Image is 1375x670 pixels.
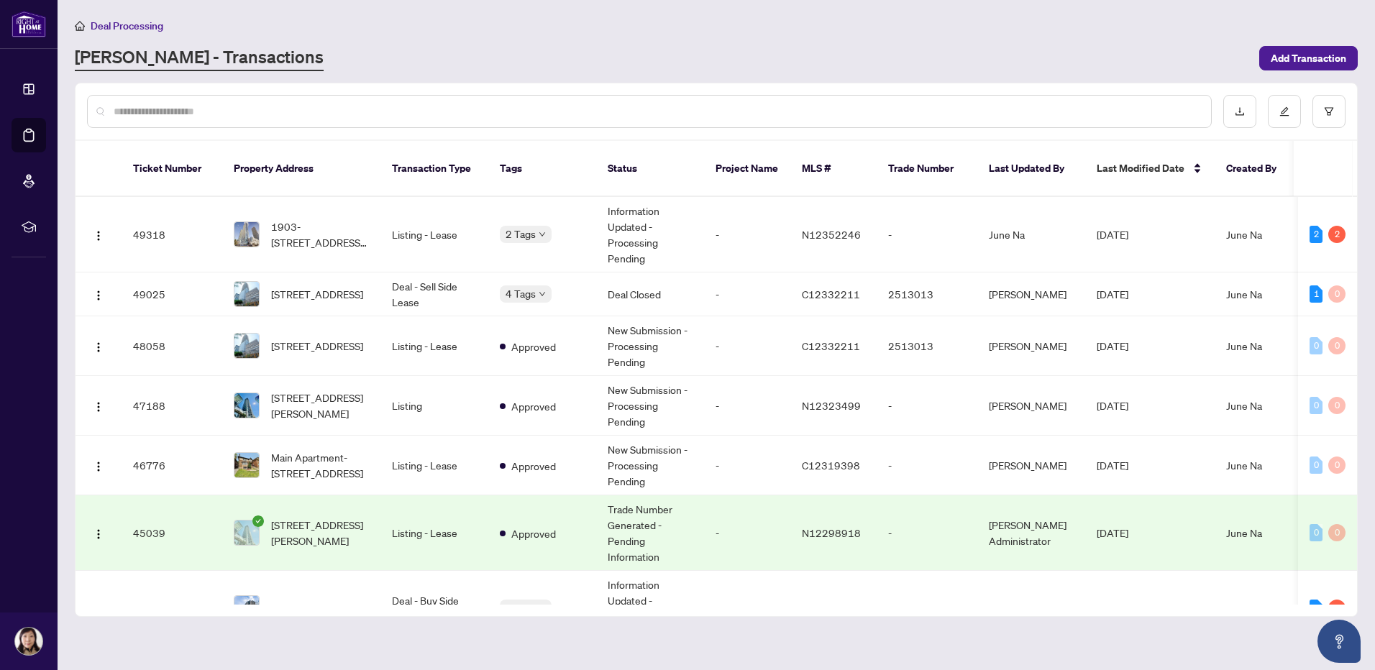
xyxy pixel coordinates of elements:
img: logo [12,11,46,37]
td: 49025 [122,272,222,316]
button: Logo [87,334,110,357]
span: Deal Processing [91,19,163,32]
span: W12179810 [802,602,863,615]
td: 42466 [122,571,222,646]
img: Logo [93,341,104,353]
th: MLS # [790,141,877,197]
td: 46776 [122,436,222,495]
div: 0 [1310,456,1323,474]
img: Profile Icon [15,628,42,655]
td: June Na [977,197,1085,272]
td: June Na [977,571,1085,646]
td: Listing - Lease [380,197,488,272]
div: 1 [1310,285,1323,303]
span: [STREET_ADDRESS] [271,338,363,354]
div: 0 [1310,524,1323,541]
td: 49318 [122,197,222,272]
span: [DATE] [1097,602,1128,615]
div: 0 [1328,524,1346,541]
span: C12319398 [802,459,860,472]
td: 48058 [122,316,222,376]
th: Property Address [222,141,380,197]
button: Logo [87,454,110,477]
span: Approved [511,526,556,541]
button: Logo [87,223,110,246]
span: C12332211 [802,288,860,300]
span: 4 Tags [506,285,536,302]
th: Last Updated By [977,141,1085,197]
td: - [877,376,977,436]
span: [DATE] [1097,526,1128,539]
span: 2 Tags [506,600,536,616]
td: Listing - Lease [380,495,488,571]
td: - [877,436,977,495]
img: thumbnail-img [234,282,259,306]
th: Created By [1215,141,1301,197]
td: - [704,272,790,316]
img: Logo [93,230,104,242]
td: - [704,436,790,495]
span: down [539,231,546,238]
button: Logo [87,394,110,417]
td: [PERSON_NAME] [977,376,1085,436]
span: [DATE] [1097,288,1128,300]
th: Transaction Type [380,141,488,197]
span: Approved [511,398,556,414]
td: Trade Number Generated - Pending Information [596,495,704,571]
th: Tags [488,141,596,197]
span: Approved [511,339,556,354]
img: Logo [93,528,104,540]
td: 2513013 [877,272,977,316]
div: 0 [1328,397,1346,414]
td: [PERSON_NAME] [977,436,1085,495]
td: - [704,197,790,272]
td: [PERSON_NAME] Administrator [977,495,1085,571]
td: New Submission - Processing Pending [596,376,704,436]
span: C12332211 [802,339,860,352]
div: 3 [1310,600,1323,617]
td: Listing [380,376,488,436]
span: June Na [1226,526,1262,539]
span: June Na [1226,288,1262,300]
td: Deal - Buy Side Sale [380,571,488,646]
td: 47188 [122,376,222,436]
td: - [877,495,977,571]
button: Open asap [1317,620,1361,663]
span: [STREET_ADDRESS] [271,286,363,302]
span: down [539,290,546,298]
span: Approved [511,458,556,474]
button: Logo [87,521,110,544]
img: thumbnail-img [234,222,259,247]
td: Information Updated - Processing Pending [596,197,704,272]
img: Logo [93,461,104,472]
span: June Na [1226,339,1262,352]
button: filter [1312,95,1346,128]
img: Logo [93,604,104,615]
td: 2513358 [877,571,977,646]
span: 1903-[STREET_ADDRESS][PERSON_NAME] [271,219,369,250]
span: [DATE] [1097,399,1128,412]
th: Project Name [704,141,790,197]
span: N12298918 [802,526,861,539]
td: - [704,495,790,571]
a: [PERSON_NAME] - Transactions [75,45,324,71]
span: edit [1279,106,1289,116]
th: Last Modified Date [1085,141,1215,197]
span: June Na [1226,602,1262,615]
span: N12352246 [802,228,861,241]
span: [STREET_ADDRESS][PERSON_NAME] [271,517,369,549]
div: 0 [1328,456,1346,474]
span: Main Apartment-[STREET_ADDRESS] [271,449,369,481]
img: Logo [93,290,104,301]
th: Status [596,141,704,197]
span: home [75,21,85,31]
td: Listing - Lease [380,436,488,495]
div: 2 [1328,226,1346,243]
span: June Na [1226,399,1262,412]
td: - [704,376,790,436]
span: June Na [1226,228,1262,241]
button: Add Transaction [1259,46,1358,70]
td: [PERSON_NAME] [977,272,1085,316]
td: 2513013 [877,316,977,376]
button: edit [1268,95,1301,128]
